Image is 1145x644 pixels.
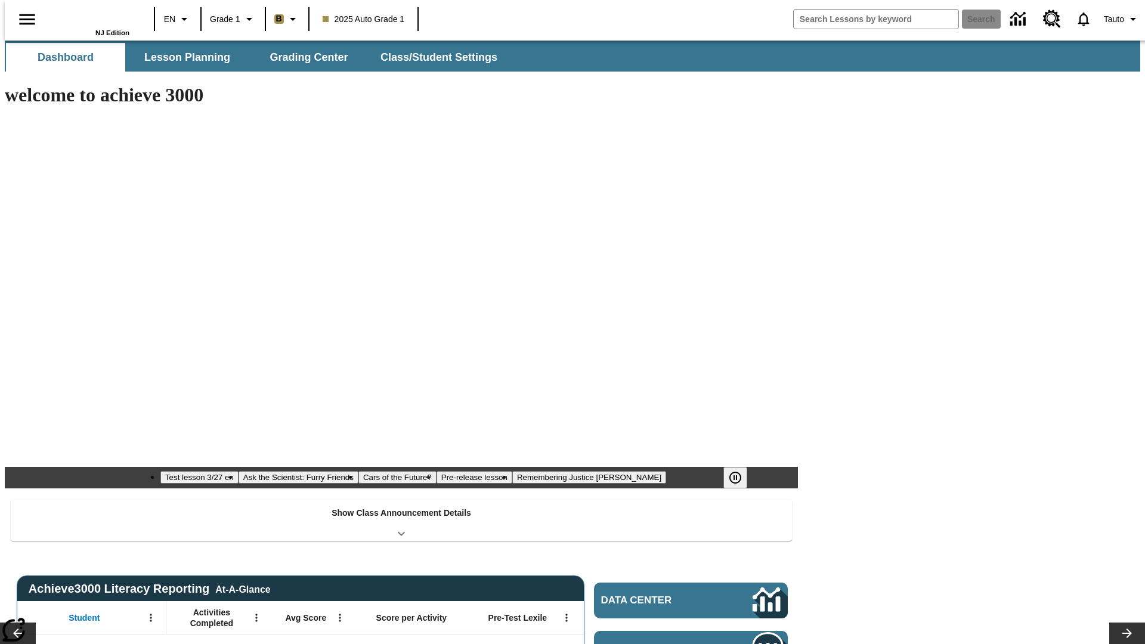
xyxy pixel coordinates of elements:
[52,4,129,36] div: Home
[69,612,100,623] span: Student
[1104,13,1124,26] span: Tauto
[558,609,575,627] button: Open Menu
[437,471,512,484] button: Slide 4 Pre-release lesson
[128,43,247,72] button: Lesson Planning
[794,10,958,29] input: search field
[358,471,437,484] button: Slide 3 Cars of the Future?
[723,467,759,488] div: Pause
[1099,8,1145,30] button: Profile/Settings
[1003,3,1036,36] a: Data Center
[332,507,471,519] p: Show Class Announcement Details
[52,5,129,29] a: Home
[512,471,666,484] button: Slide 5 Remembering Justice O'Connor
[1109,623,1145,644] button: Lesson carousel, Next
[160,471,239,484] button: Slide 1 Test lesson 3/27 en
[323,13,405,26] span: 2025 Auto Grade 1
[601,595,713,606] span: Data Center
[5,84,798,106] h1: welcome to achieve 3000
[239,471,358,484] button: Slide 2 Ask the Scientist: Furry Friends
[1068,4,1099,35] a: Notifications
[205,8,261,30] button: Grade: Grade 1, Select a grade
[249,43,369,72] button: Grading Center
[488,612,547,623] span: Pre-Test Lexile
[594,583,788,618] a: Data Center
[210,13,240,26] span: Grade 1
[10,2,45,37] button: Open side menu
[1036,3,1068,35] a: Resource Center, Will open in new tab
[11,500,792,541] div: Show Class Announcement Details
[29,582,271,596] span: Achieve3000 Literacy Reporting
[6,43,125,72] button: Dashboard
[285,612,326,623] span: Avg Score
[270,8,305,30] button: Boost Class color is light brown. Change class color
[172,607,251,628] span: Activities Completed
[5,41,1140,72] div: SubNavbar
[276,11,282,26] span: B
[723,467,747,488] button: Pause
[142,609,160,627] button: Open Menu
[5,43,508,72] div: SubNavbar
[164,13,175,26] span: EN
[247,609,265,627] button: Open Menu
[331,609,349,627] button: Open Menu
[371,43,507,72] button: Class/Student Settings
[95,29,129,36] span: NJ Edition
[215,582,270,595] div: At-A-Glance
[159,8,197,30] button: Language: EN, Select a language
[376,612,447,623] span: Score per Activity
